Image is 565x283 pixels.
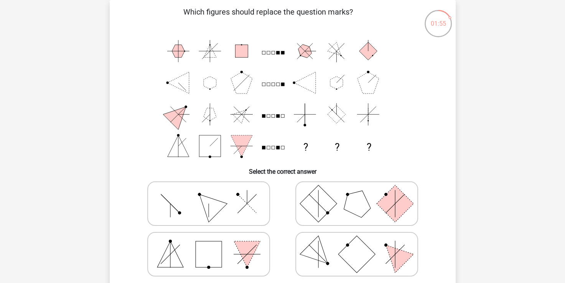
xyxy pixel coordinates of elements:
[424,9,453,28] div: 01:55
[303,141,308,153] text: ?
[366,141,371,153] text: ?
[122,6,415,29] p: Which figures should replace the question marks?
[335,141,339,153] text: ?
[122,162,443,175] h6: Select the correct answer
